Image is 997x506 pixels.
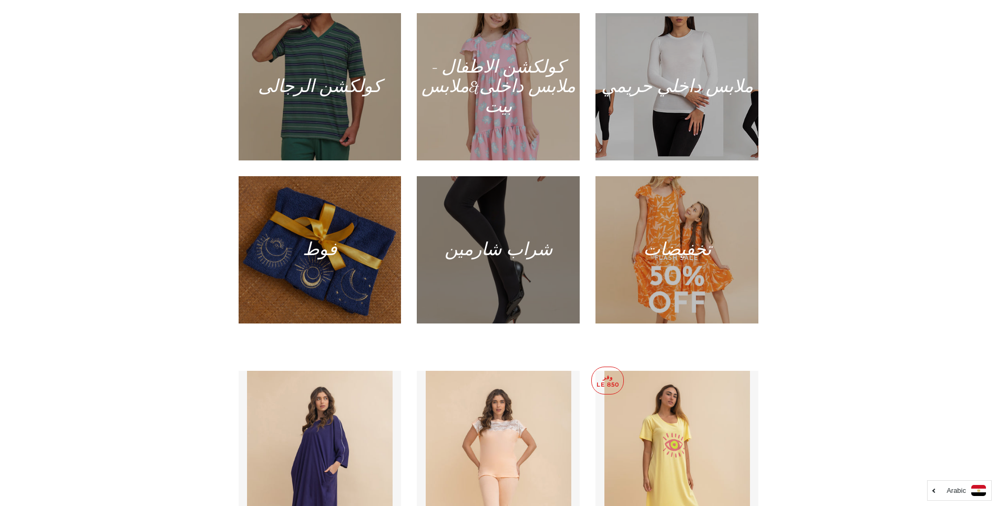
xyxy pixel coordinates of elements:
a: Arabic [933,485,986,496]
a: فوط [239,176,402,323]
a: كولكشن الرجالى [239,13,402,160]
a: كولكشن الاطفال - ملابس داخلى&ملابس بيت [417,13,580,160]
a: ملابس داخلي حريمي [595,13,758,160]
p: وفر LE 850 [592,367,623,394]
a: تخفيضات [595,176,758,323]
i: Arabic [947,487,966,494]
a: شراب شارمين [417,176,580,323]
